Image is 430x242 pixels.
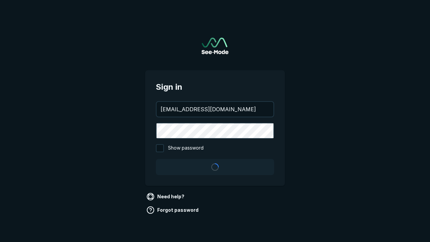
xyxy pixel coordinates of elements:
a: Need help? [145,191,187,202]
img: See-Mode Logo [202,38,228,54]
span: Sign in [156,81,274,93]
input: your@email.com [157,102,273,117]
a: Forgot password [145,205,201,215]
span: Show password [168,144,204,152]
a: Go to sign in [202,38,228,54]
